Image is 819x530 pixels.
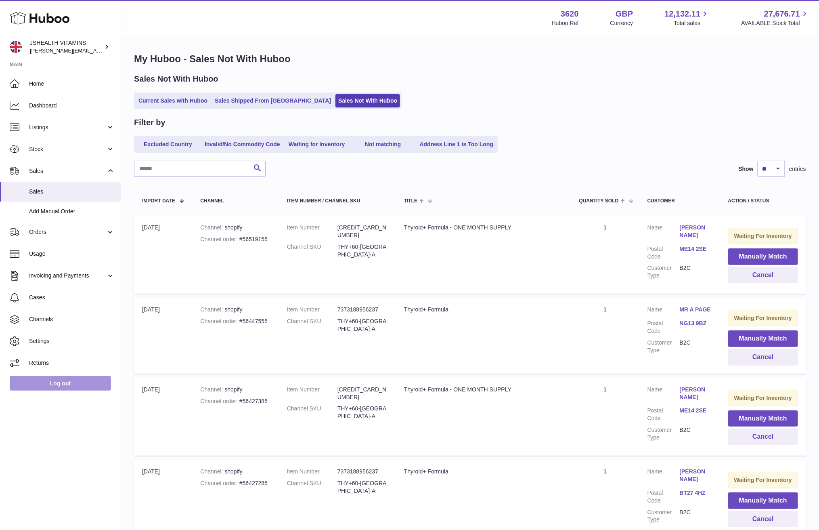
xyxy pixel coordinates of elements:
[200,468,224,475] strong: Channel
[789,165,806,173] span: entries
[134,378,192,456] td: [DATE]
[287,405,337,420] dt: Channel SKU
[728,248,798,265] button: Manually Match
[202,138,283,151] a: Invalid/No Commodity Code
[734,395,792,401] strong: Waiting For Inventory
[134,117,165,128] h2: Filter by
[337,318,388,333] dd: THY+60-[GEOGRAPHIC_DATA]-A
[337,386,388,401] dd: [CREDIT_CARD_NUMBER]
[287,198,388,204] div: Item Number / Channel SKU
[647,509,680,524] dt: Customer Type
[404,386,563,393] div: Thyroid+ Formula - ONE MONTH SUPPLY
[200,306,270,313] div: shopify
[741,8,809,27] a: 27,676.71 AVAILABLE Stock Total
[647,320,680,335] dt: Postal Code
[579,198,619,204] span: Quantity Sold
[734,477,792,483] strong: Waiting For Inventory
[200,236,270,243] div: #56519155
[29,272,106,280] span: Invoicing and Payments
[200,386,270,393] div: shopify
[335,94,400,107] a: Sales Not With Huboo
[764,8,800,19] span: 27,676.71
[647,407,680,422] dt: Postal Code
[728,349,798,366] button: Cancel
[29,315,115,323] span: Channels
[29,124,106,131] span: Listings
[10,41,22,53] img: francesca@jshealthvitamins.com
[337,306,388,313] dd: 7373188956237
[337,405,388,420] dd: THY+60-[GEOGRAPHIC_DATA]-A
[134,53,806,65] h1: My Huboo - Sales Not With Huboo
[664,8,710,27] a: 12,132.11 Total sales
[680,509,712,524] dd: B2C
[404,468,563,475] div: Thyroid+ Formula
[134,74,218,84] h2: Sales Not With Huboo
[616,8,633,19] strong: GBP
[200,480,270,487] div: #56427285
[30,39,103,55] div: JSHEALTH VITAMINS
[29,167,106,175] span: Sales
[741,19,809,27] span: AVAILABLE Stock Total
[287,468,337,475] dt: Item Number
[200,397,270,405] div: #56427385
[29,337,115,345] span: Settings
[337,224,388,239] dd: [CREDIT_CARD_NUMBER]
[29,294,115,301] span: Cases
[29,145,106,153] span: Stock
[739,165,754,173] label: Show
[680,489,712,497] a: BT27 4HZ
[728,429,798,445] button: Cancel
[200,224,270,231] div: shopify
[647,386,680,403] dt: Name
[29,228,106,236] span: Orders
[212,94,334,107] a: Sales Shipped From [GEOGRAPHIC_DATA]
[404,198,417,204] span: Title
[734,315,792,321] strong: Waiting For Inventory
[200,398,239,404] strong: Channel order
[728,267,798,284] button: Cancel
[680,306,712,313] a: MR A PAGE
[728,198,798,204] div: Action / Status
[200,318,239,324] strong: Channel order
[680,426,712,442] dd: B2C
[142,198,175,204] span: Import date
[647,198,712,204] div: Customer
[664,8,700,19] span: 12,132.11
[200,224,224,231] strong: Channel
[200,198,270,204] div: Channel
[680,245,712,253] a: ME14 2SE
[285,138,349,151] a: Waiting for Inventory
[603,386,607,393] a: 1
[287,224,337,239] dt: Item Number
[674,19,710,27] span: Total sales
[351,138,415,151] a: Not matching
[134,216,192,294] td: [DATE]
[728,511,798,528] button: Cancel
[404,224,563,231] div: Thyroid+ Formula - ONE MONTH SUPPLY
[200,480,239,486] strong: Channel order
[200,386,224,393] strong: Channel
[647,426,680,442] dt: Customer Type
[29,359,115,367] span: Returns
[561,8,579,19] strong: 3620
[200,468,270,475] div: shopify
[29,102,115,109] span: Dashboard
[647,489,680,505] dt: Postal Code
[603,224,607,231] a: 1
[603,468,607,475] a: 1
[29,208,115,215] span: Add Manual Order
[10,376,111,391] a: Log out
[552,19,579,27] div: Huboo Ref
[680,320,712,327] a: NG13 9BZ
[603,306,607,313] a: 1
[29,80,115,88] span: Home
[647,339,680,354] dt: Customer Type
[404,306,563,313] div: Thyroid+ Formula
[728,330,798,347] button: Manually Match
[680,386,712,401] a: [PERSON_NAME]
[30,47,162,54] span: [PERSON_NAME][EMAIL_ADDRESS][DOMAIN_NAME]
[610,19,633,27] div: Currency
[417,138,496,151] a: Address Line 1 is Too Long
[728,492,798,509] button: Manually Match
[680,407,712,414] a: ME14 2SE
